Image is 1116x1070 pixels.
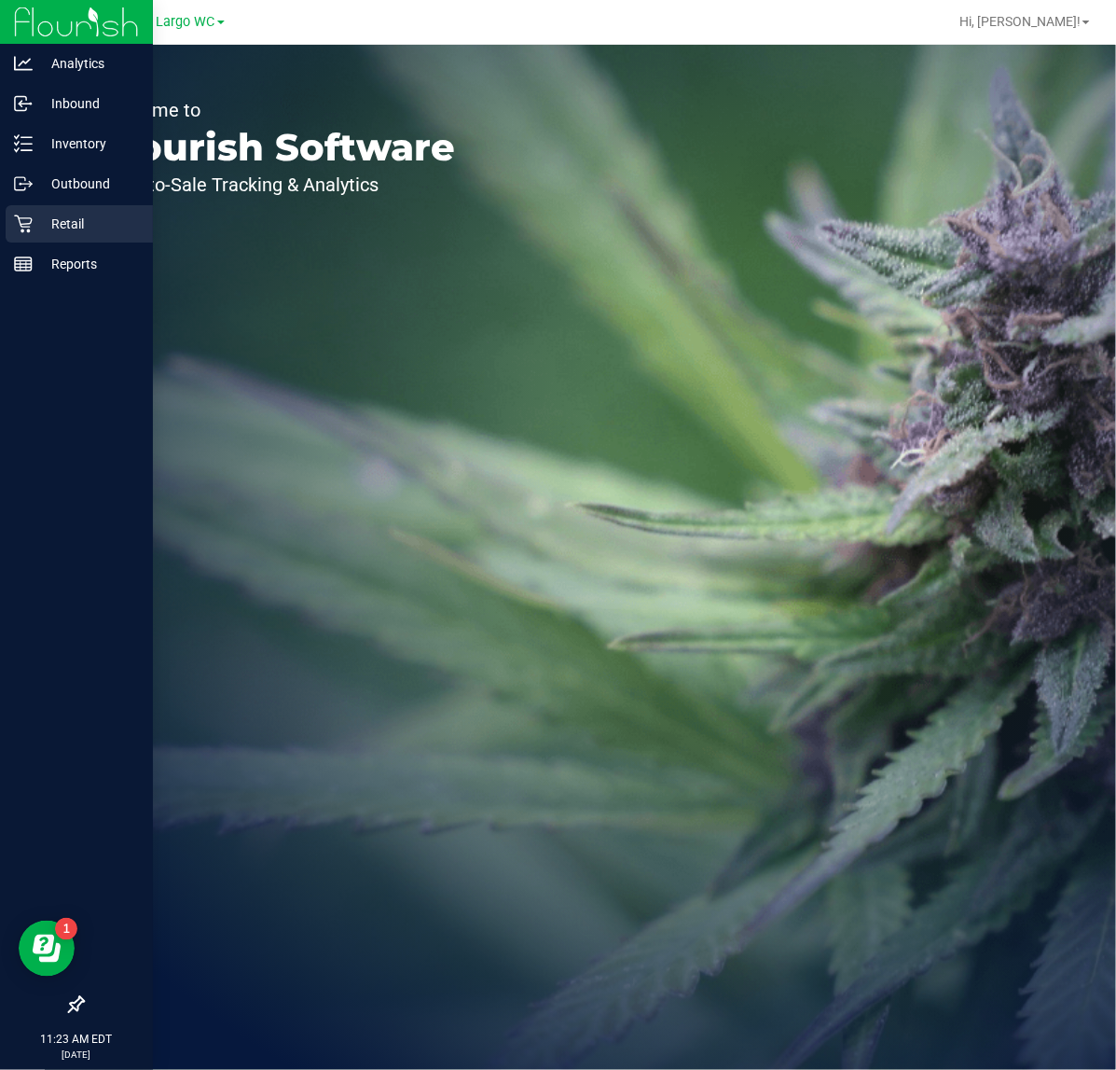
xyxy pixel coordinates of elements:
iframe: Resource center unread badge [55,918,77,940]
p: Retail [33,213,145,235]
p: 11:23 AM EDT [8,1031,145,1048]
inline-svg: Retail [14,215,33,233]
iframe: Resource center [19,921,75,977]
p: Inbound [33,92,145,115]
inline-svg: Inbound [14,94,33,113]
p: Outbound [33,173,145,195]
inline-svg: Reports [14,255,33,273]
p: Reports [33,253,145,275]
p: Seed-to-Sale Tracking & Analytics [101,175,455,194]
p: Analytics [33,52,145,75]
p: Welcome to [101,101,455,119]
p: Inventory [33,132,145,155]
span: Largo WC [157,14,215,30]
span: Hi, [PERSON_NAME]! [959,14,1081,29]
p: [DATE] [8,1048,145,1062]
inline-svg: Analytics [14,54,33,73]
p: Flourish Software [101,129,455,166]
inline-svg: Outbound [14,174,33,193]
inline-svg: Inventory [14,134,33,153]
